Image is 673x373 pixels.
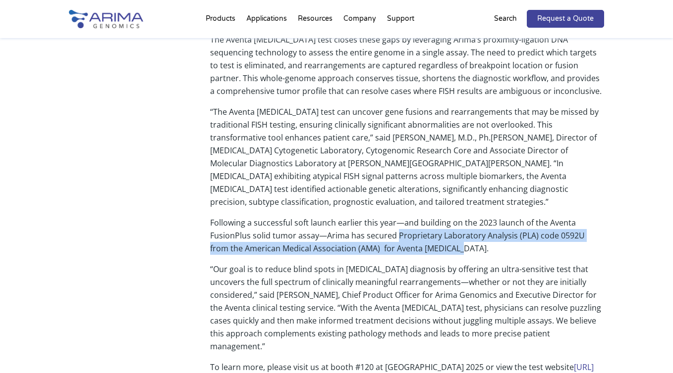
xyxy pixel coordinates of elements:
p: “Our goal is to reduce blind spots in [MEDICAL_DATA] diagnosis by offering an ultra-sensitive tes... [210,263,604,361]
p: Search [494,12,517,25]
p: “The Aventa [MEDICAL_DATA] test can uncover gene fusions and rearrangements that may be missed by... [210,105,604,216]
a: Request a Quote [527,10,604,28]
img: Arima-Genomics-logo [69,10,143,28]
p: The Aventa [MEDICAL_DATA] test closes these gaps by leveraging Arima’s proximity-ligation DNA seq... [210,33,604,105]
p: Following a successful soft launch earlier this year—and building on the 2023 launch of the Avent... [210,216,604,263]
